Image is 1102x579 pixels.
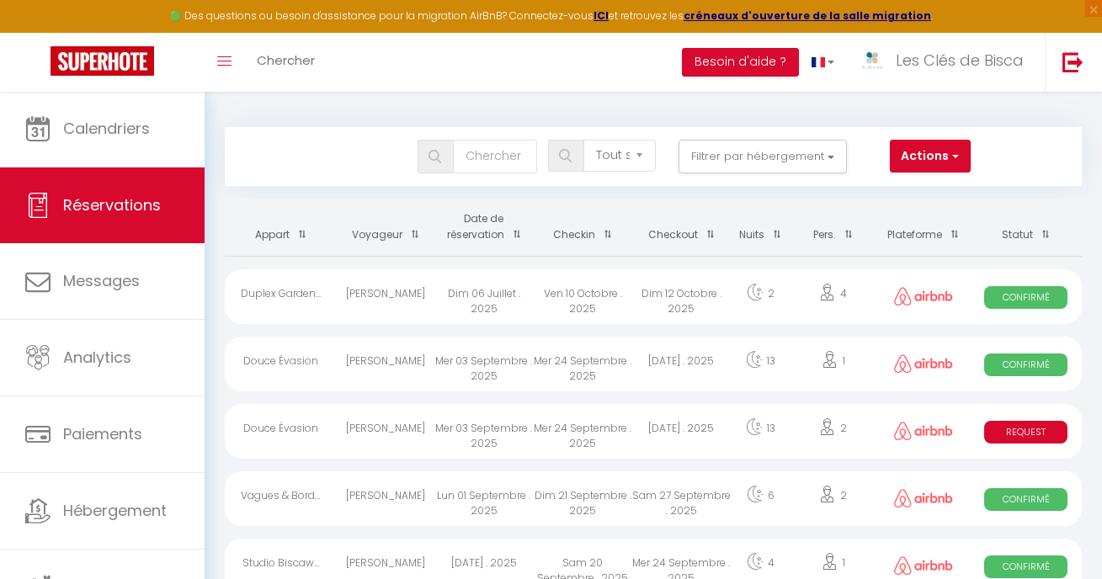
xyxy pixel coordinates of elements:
th: Sort by people [791,199,876,256]
span: Hébergement [63,500,167,521]
button: Ouvrir le widget de chat LiveChat [13,7,64,57]
button: Actions [890,140,971,173]
img: logout [1062,51,1083,72]
button: Besoin d'aide ? [682,48,799,77]
span: Analytics [63,347,131,368]
th: Sort by status [971,199,1082,256]
th: Sort by checkin [533,199,631,256]
span: Réservations [63,194,161,215]
th: Sort by rentals [225,199,336,256]
img: Super Booking [51,46,154,76]
th: Sort by booking date [434,199,533,256]
span: Paiements [63,423,142,444]
span: Chercher [257,51,315,69]
span: Calendriers [63,118,150,139]
th: Sort by nights [731,199,791,256]
a: créneaux d'ouverture de la salle migration [684,8,931,23]
a: ICI [594,8,609,23]
a: ... Les Clés de Bisca [847,33,1045,92]
th: Sort by checkout [632,199,731,256]
span: Messages [63,270,140,291]
button: Filtrer par hébergement [679,140,847,173]
a: Chercher [244,33,327,92]
img: ... [860,48,885,73]
th: Sort by guest [336,199,434,256]
th: Sort by channel [876,199,971,256]
input: Chercher [453,140,537,173]
span: Les Clés de Bisca [896,50,1024,71]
